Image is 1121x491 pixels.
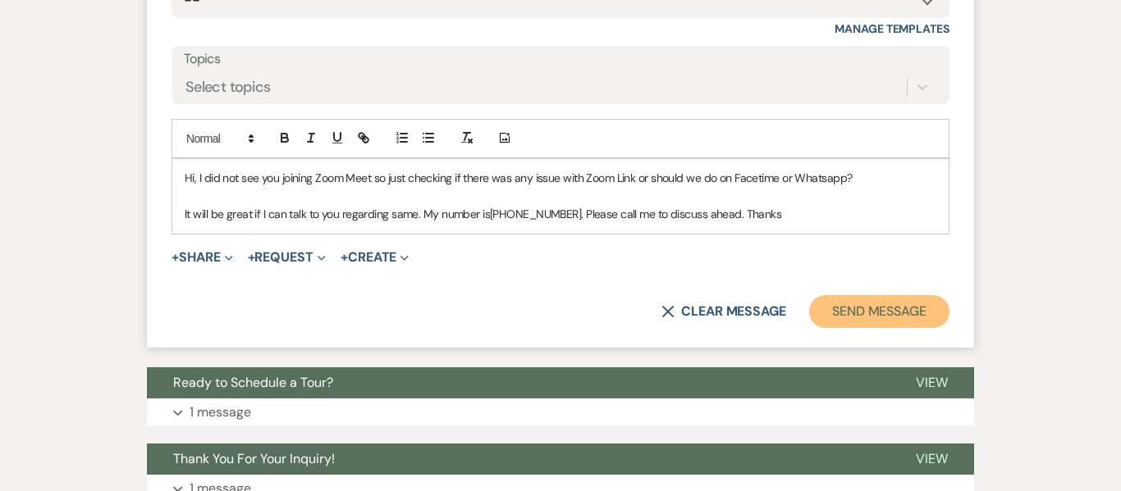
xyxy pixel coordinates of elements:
[248,251,326,264] button: Request
[147,443,890,475] button: Thank You For Your Inquiry!
[916,450,948,467] span: View
[184,48,937,71] label: Topics
[835,21,949,36] a: Manage Templates
[890,367,974,398] button: View
[916,374,948,391] span: View
[185,75,271,98] div: Select topics
[890,443,974,475] button: View
[661,305,786,318] button: Clear message
[248,251,255,264] span: +
[185,205,936,223] p: It will be great if I can talk to you regarding same. My number is
[190,402,251,423] p: 1 message
[173,450,335,467] span: Thank You For Your Inquiry!
[147,398,974,426] button: 1 message
[185,169,936,187] p: Hi, I did not see you joining Zoom Meet so just checking if there was any issue with Zoom Link or...
[341,251,409,264] button: Create
[172,251,179,264] span: +
[173,374,333,391] span: Ready to Schedule a Tour?
[809,295,949,328] button: Send Message
[341,251,348,264] span: +
[147,367,890,398] button: Ready to Schedule a Tour?
[172,251,233,264] button: Share
[490,207,781,221] span: [PHONE_NUMBER]. Please call me to discuss ahead. Thanks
